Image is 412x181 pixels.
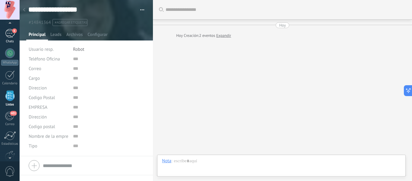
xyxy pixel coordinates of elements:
div: Usuario resp. [29,44,68,54]
button: Correo [29,64,41,73]
span: 401 [10,111,17,116]
div: Creación: [176,33,231,39]
div: Correo [1,122,19,126]
div: Listas [1,103,19,107]
a: Expandir [216,33,231,39]
span: Leads [50,32,62,40]
div: Cargo [29,73,68,83]
span: #14841364 [29,20,51,25]
span: Codigo Postal [29,95,55,100]
div: Codigo Postal [29,93,68,102]
span: Cargo [29,76,40,81]
div: Dirección [29,112,68,122]
span: EMPRESA [29,105,47,110]
div: EMPRESA [29,102,68,112]
div: Codigo postal [29,122,68,131]
span: Dirección [29,115,47,119]
div: Chats [1,40,19,44]
span: : [171,158,172,164]
div: Calendario [1,82,19,86]
button: Teléfono Oficina [29,54,60,64]
span: Usuario resp. [29,47,54,52]
span: #agregar etiquetas [55,21,87,25]
span: Archivos [66,32,83,40]
span: Tipo [29,144,37,148]
span: 6 [12,28,17,33]
div: Hoy [279,22,286,28]
div: WhatsApp [1,60,18,66]
div: Tipo [29,141,68,151]
div: Direccion [29,83,68,93]
span: Direccion [29,86,47,90]
span: Robot [73,47,84,52]
div: Hoy [176,33,184,39]
span: 2 eventos [199,33,215,39]
span: Principal [29,32,46,40]
span: Correo [29,66,41,72]
span: Codigo postal [29,124,55,129]
div: Nombre de la empresa [29,131,68,141]
span: Configurar [87,32,107,40]
span: Nombre de la empresa [29,134,72,139]
span: Teléfono Oficina [29,56,60,62]
div: Estadísticas [1,142,19,146]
